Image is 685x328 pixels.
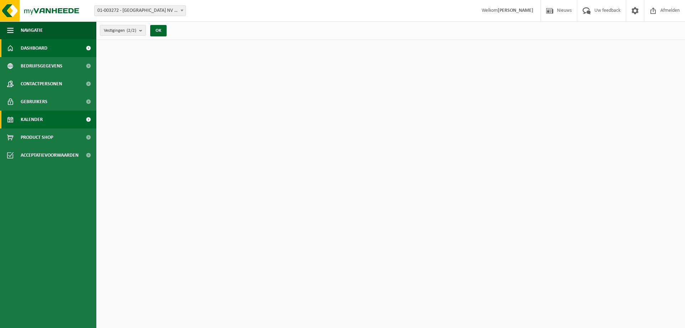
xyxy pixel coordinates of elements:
[94,5,186,16] span: 01-003272 - BELGOSUC NV - BEERNEM
[21,128,53,146] span: Product Shop
[498,8,533,13] strong: [PERSON_NAME]
[21,93,47,111] span: Gebruikers
[104,25,136,36] span: Vestigingen
[21,39,47,57] span: Dashboard
[21,21,43,39] span: Navigatie
[127,28,136,33] count: (2/2)
[100,25,146,36] button: Vestigingen(2/2)
[21,111,43,128] span: Kalender
[21,146,78,164] span: Acceptatievoorwaarden
[21,75,62,93] span: Contactpersonen
[95,6,186,16] span: 01-003272 - BELGOSUC NV - BEERNEM
[21,57,62,75] span: Bedrijfsgegevens
[150,25,167,36] button: OK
